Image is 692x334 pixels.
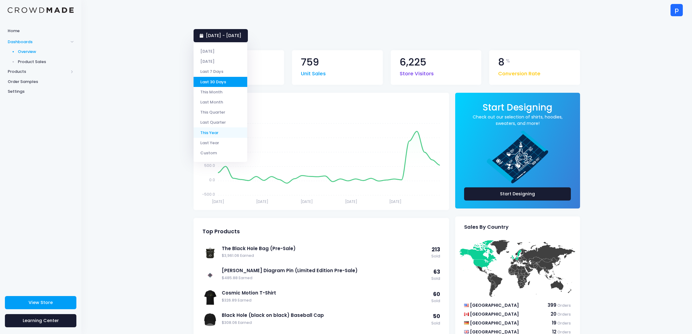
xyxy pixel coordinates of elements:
a: Start Designing [464,187,571,201]
span: Orders [557,321,571,326]
li: Last 7 Days [194,66,247,77]
span: Store Visitors [400,67,434,78]
span: $3,961.06 Earned [222,253,428,259]
tspan: [DATE] [345,199,357,204]
span: Sold [431,298,440,304]
span: [GEOGRAPHIC_DATA] [470,302,519,308]
a: Start Designing [482,106,552,112]
span: 20 [551,311,556,317]
tspan: [DATE] [301,199,313,204]
a: Black Hole (black on black) Baseball Cap [222,312,428,319]
span: $326.89 Earned [222,298,428,303]
tspan: 0.0 [209,177,215,182]
span: Unit Sales [301,67,326,78]
li: Last Year [194,138,247,148]
span: Sold [431,321,440,326]
span: 759 [301,57,319,67]
a: Learning Center [5,314,76,327]
tspan: [DATE] [389,199,402,204]
span: Sold [431,253,440,259]
span: Dashboards [8,39,68,45]
span: Home [8,28,74,34]
span: Start Designing [482,101,552,114]
span: 8 [498,57,505,67]
li: This Month [194,87,247,97]
span: 399 [548,302,556,308]
span: Sales By Country [464,224,509,230]
img: Logo [8,7,74,13]
span: 60 [433,291,440,298]
div: p [671,4,683,16]
li: This Quarter [194,107,247,117]
tspan: 500.0 [204,163,215,168]
span: Orders [557,303,571,308]
span: Product Sales [18,59,74,65]
span: Top Products [202,228,240,235]
li: [DATE] [194,56,247,66]
span: Sold [431,276,440,282]
span: [GEOGRAPHIC_DATA] [470,311,519,317]
li: Last 30 Days [194,77,247,87]
span: [DATE] - [DATE] [206,32,241,39]
span: View Store [29,299,53,306]
span: Order Samples [8,79,74,85]
tspan: -500.0 [202,192,215,197]
span: % [506,57,510,65]
span: 213 [432,246,440,253]
tspan: [DATE] [256,199,268,204]
li: Last Quarter [194,117,247,127]
span: Learning Center [23,317,59,324]
span: [GEOGRAPHIC_DATA] [470,320,519,326]
span: Conversion Rate [498,67,540,78]
span: Settings [8,88,74,95]
a: The Black Hole Bag (Pre-Sale) [222,245,428,252]
span: 6,225 [400,57,426,67]
li: Custom [194,148,247,158]
span: 50 [433,313,440,320]
li: [DATE] [194,46,247,56]
span: Overview [18,49,74,55]
span: 63 [433,268,440,276]
a: [PERSON_NAME] Diagram Pin (Limited Edition Pre-Sale) [222,267,428,274]
a: Check out our selection of shirts, hoodies, sweaters, and more! [464,114,571,127]
li: This Year [194,127,247,137]
span: Orders [557,312,571,317]
a: Cosmic Motion T-Shirt [222,290,428,296]
a: View Store [5,296,76,309]
tspan: [DATE] [212,199,224,204]
span: 19 [552,320,556,326]
span: Products [8,69,68,75]
span: $308.06 Earned [222,320,428,326]
a: [DATE] - [DATE] [194,29,248,42]
span: $485.88 Earned [222,275,428,281]
li: Last Month [194,97,247,107]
